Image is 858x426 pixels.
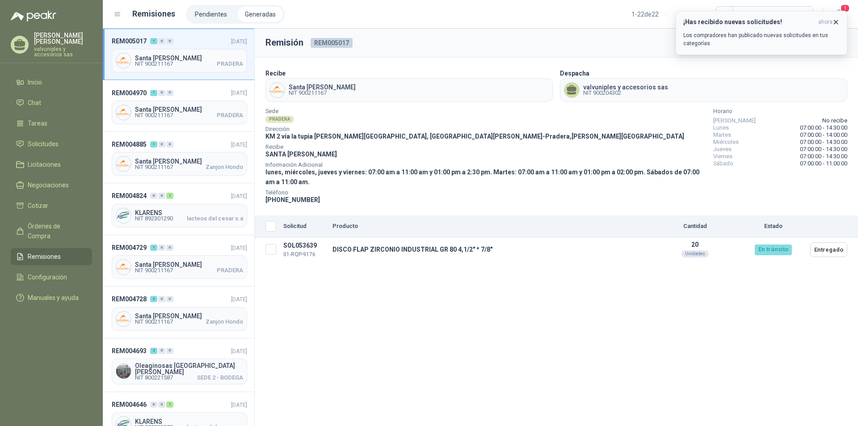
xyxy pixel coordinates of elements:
span: [DATE] [231,141,247,148]
b: Recibe [265,70,286,77]
span: Oleaginosas [GEOGRAPHIC_DATA][PERSON_NAME] [135,363,243,375]
span: [PERSON_NAME] [713,117,756,124]
span: KM 2 vía la tupia [PERSON_NAME][GEOGRAPHIC_DATA], [GEOGRAPHIC_DATA][PERSON_NAME] - Pradera , [PER... [265,133,684,140]
a: REM005017100[DATE] Company LogoSanta [PERSON_NAME]NIT 900211167PRADERA [103,29,254,80]
span: Santa [PERSON_NAME] [135,262,243,268]
span: Martes [713,131,731,139]
a: REM004824001[DATE] Company LogoKLARENSNIT 892301290lacteos del cesar s.a [103,183,254,235]
li: Generadas [238,7,283,22]
td: DISCO FLAP ZIRCONIO INDUSTRIAL GR 80 4,1/2" * 7/8" [329,238,650,262]
th: Solicitud [280,215,329,238]
span: valvuniples y accesorios sas [583,84,668,90]
a: REM004885100[DATE] Company LogoSanta [PERSON_NAME]NIT 900211167Zanjon Hondo [103,132,254,183]
div: 0 [166,348,173,354]
span: NIT 800221587 [135,375,173,380]
h1: Remisiones [132,8,175,20]
p: [PERSON_NAME] [PERSON_NAME] [34,32,92,45]
span: Sede [265,109,706,114]
span: Licitaciones [28,160,61,169]
div: 1 - 22 de 22 [631,7,687,21]
button: 1 [831,6,847,22]
span: NIT 900211167 [135,164,173,170]
span: PRADERA [217,61,243,67]
div: 0 [158,296,165,302]
div: 1 [166,401,173,408]
a: Licitaciones [11,156,92,173]
a: REM004693200[DATE] Company LogoOleaginosas [GEOGRAPHIC_DATA][PERSON_NAME]NIT 800221587SEDE 2 - BO... [103,338,254,392]
b: Despacha [560,70,589,77]
a: Solicitudes [11,135,92,152]
span: Santa [PERSON_NAME] [135,106,243,113]
div: 1 [150,38,157,44]
span: 07:00:00 - 14:30:00 [800,146,847,153]
span: 07:00:00 - 14:30:00 [800,153,847,160]
p: Los compradores han publicado nuevas solicitudes en tus categorías. [683,31,840,47]
a: Órdenes de Compra [11,218,92,245]
a: Remisiones [11,248,92,265]
button: ¡Has recibido nuevas solicitudes!ahora Los compradores han publicado nuevas solicitudes en tus ca... [676,11,847,55]
span: No recibe [822,117,847,124]
span: PRADERA [217,113,243,118]
div: 0 [166,245,173,251]
span: [DATE] [231,245,247,251]
span: NIT 900211167 [135,113,173,118]
button: Entregado [810,242,847,257]
div: 0 [166,141,173,148]
td: SOL053639 [280,238,329,262]
p: 20 [654,241,736,248]
span: Dirección [265,127,706,131]
div: 0 [158,245,165,251]
span: [DATE] [231,401,247,408]
a: REM004729100[DATE] Company LogoSanta [PERSON_NAME]NIT 900211167PRADERA [103,235,254,287]
div: 1 [150,245,157,251]
span: Información Adicional [265,163,706,167]
a: Pendientes [188,7,234,22]
span: lunes, miércoles, jueves y viernes: 07:00 am a 11:00 am y 01:00 pm a 2:30 pm. Martes: 07:00 am a ... [265,169,699,186]
span: [DATE] [231,348,247,354]
span: REM004729 [112,243,147,253]
span: Recibe [265,145,706,149]
span: SEDE 2 - BODEGA [197,375,243,380]
span: 1 [840,4,850,13]
span: Manuales y ayuda [28,293,79,303]
span: NIT 900211167 [135,61,173,67]
div: En tránsito [755,245,792,255]
div: 0 [166,38,173,44]
span: Sábado [713,160,733,167]
span: 07:00:00 - 11:00:00 [800,160,847,167]
h3: Remisión [265,36,303,50]
img: Logo peakr [11,11,56,21]
span: Teléfono [265,190,706,195]
span: Cotizar [28,201,48,211]
div: 0 [150,401,157,408]
span: 07:00:00 - 14:30:00 [800,139,847,146]
span: Miércoles [713,139,739,146]
span: Zanjon Hondo [206,164,243,170]
div: 1 [150,141,157,148]
span: Horario [713,109,847,114]
td: En tránsito [740,238,807,262]
div: 0 [158,193,165,199]
p: 01-RQP-9176 [283,250,325,259]
div: 0 [158,38,165,44]
img: Company Logo [116,105,131,120]
span: REM004728 [112,294,147,304]
span: Negociaciones [28,180,69,190]
span: REM005017 [311,38,353,48]
div: 0 [158,90,165,96]
span: Tareas [28,118,47,128]
img: Company Logo [116,156,131,171]
div: 0 [158,401,165,408]
a: REM004970100[DATE] Company LogoSanta [PERSON_NAME]NIT 900211167PRADERA [103,80,254,131]
span: Configuración [28,272,67,282]
span: KLARENS [135,418,243,425]
th: Seleccionar/deseleccionar [255,215,280,238]
th: Cantidad [650,215,740,238]
span: Solicitudes [28,139,59,149]
span: 07:00:00 - 14:30:00 [800,124,847,131]
span: ahora [818,18,833,26]
span: REM004693 [112,346,147,356]
img: Company Logo [116,208,131,223]
span: lacteos del cesar s.a [187,216,243,221]
th: Estado [740,215,807,238]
